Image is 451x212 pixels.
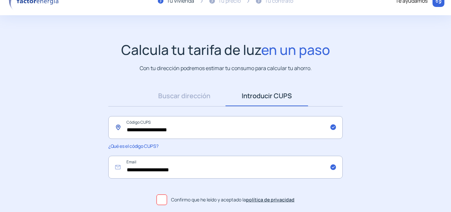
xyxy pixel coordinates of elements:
[143,86,225,106] a: Buscar dirección
[171,196,295,203] span: Confirmo que he leído y aceptado la
[108,143,158,149] span: ¿Qué es el código CUPS?
[140,64,312,72] p: Con tu dirección podremos estimar tu consumo para calcular tu ahorro.
[121,42,330,58] h1: Calcula tu tarifa de luz
[246,196,295,203] a: política de privacidad
[225,86,308,106] a: Introducir CUPS
[261,40,330,59] span: en un paso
